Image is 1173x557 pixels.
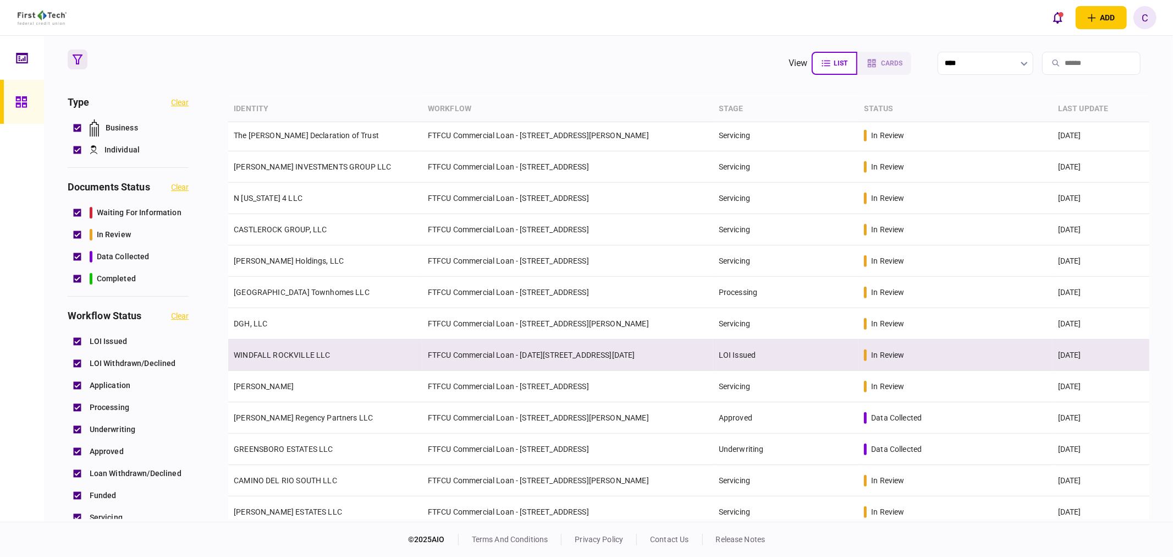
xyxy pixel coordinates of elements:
td: Servicing [713,465,858,496]
div: in review [871,224,904,235]
button: C [1133,6,1157,29]
a: The [PERSON_NAME] Declaration of Trust [234,131,379,140]
td: FTFCU Commercial Loan - [STREET_ADDRESS] [422,183,713,214]
td: LOI Issued [713,340,858,371]
td: [DATE] [1053,151,1149,183]
div: © 2025 AIO [408,534,459,545]
th: identity [228,96,422,122]
td: Servicing [713,120,858,151]
div: in review [871,255,904,266]
a: contact us [650,535,689,544]
th: status [858,96,1053,122]
td: FTFCU Commercial Loan - [STREET_ADDRESS][PERSON_NAME] [422,402,713,434]
a: terms and conditions [472,535,548,544]
td: FTFCU Commercial Loan - [STREET_ADDRESS] [422,496,713,528]
a: WINDFALL ROCKVILLE LLC [234,351,330,359]
td: Servicing [713,151,858,183]
span: data collected [97,251,150,263]
td: FTFCU Commercial Loan - [STREET_ADDRESS][PERSON_NAME] [422,120,713,151]
a: [PERSON_NAME] [234,382,294,391]
span: Loan Withdrawn/Declined [90,468,181,479]
td: [DATE] [1053,277,1149,308]
h3: documents status [68,182,150,192]
span: Individual [104,144,140,156]
th: stage [713,96,858,122]
td: [DATE] [1053,214,1149,245]
td: [DATE] [1053,465,1149,496]
a: CASTLEROCK GROUP, LLC [234,225,327,234]
a: [PERSON_NAME] Regency Partners LLC [234,413,373,422]
td: [DATE] [1053,496,1149,528]
td: Servicing [713,183,858,214]
td: [DATE] [1053,245,1149,277]
img: client company logo [18,10,67,25]
span: LOI Withdrawn/Declined [90,358,176,369]
h3: Type [68,97,90,107]
div: view [789,57,808,70]
td: Servicing [713,496,858,528]
button: clear [171,98,189,107]
span: cards [881,59,902,67]
td: Approved [713,402,858,434]
td: [DATE] [1053,340,1149,371]
td: Servicing [713,308,858,340]
div: in review [871,318,904,329]
td: FTFCU Commercial Loan - [STREET_ADDRESS] [422,277,713,308]
span: Application [90,380,130,391]
td: [DATE] [1053,371,1149,402]
a: privacy policy [575,535,623,544]
td: Servicing [713,214,858,245]
div: in review [871,287,904,298]
a: [PERSON_NAME] Holdings, LLC [234,256,344,265]
a: [PERSON_NAME] INVESTMENTS GROUP LLC [234,162,391,171]
a: [PERSON_NAME] ESTATES LLC [234,507,342,516]
a: CAMINO DEL RIO SOUTH LLC [234,476,337,485]
button: open adding identity options [1076,6,1127,29]
span: Approved [90,446,124,457]
td: Servicing [713,371,858,402]
td: FTFCU Commercial Loan - [STREET_ADDRESS] [422,245,713,277]
a: N [US_STATE] 4 LLC [234,194,302,203]
td: [DATE] [1053,183,1149,214]
span: LOI Issued [90,336,127,347]
button: list [812,52,857,75]
div: in review [871,506,904,517]
button: open notifications list [1046,6,1069,29]
td: Processing [713,277,858,308]
td: FTFCU Commercial Loan - [STREET_ADDRESS][PERSON_NAME] [422,308,713,340]
td: [DATE] [1053,402,1149,434]
span: in review [97,229,131,241]
button: clear [171,183,189,192]
div: in review [871,350,904,361]
th: last update [1053,96,1149,122]
td: [DATE] [1053,308,1149,340]
td: FTFCU Commercial Loan - [DATE][STREET_ADDRESS][DATE] [422,340,713,371]
div: in review [871,475,904,486]
td: FTFCU Commercial Loan - [STREET_ADDRESS][PERSON_NAME] [422,465,713,496]
td: [DATE] [1053,120,1149,151]
h3: workflow status [68,311,142,321]
div: in review [871,161,904,172]
th: workflow [422,96,713,122]
a: [GEOGRAPHIC_DATA] Townhomes LLC [234,288,370,297]
div: data collected [871,444,922,455]
span: waiting for information [97,207,181,219]
td: Servicing [713,245,858,277]
span: list [834,59,847,67]
td: FTFCU Commercial Loan - [STREET_ADDRESS] [422,151,713,183]
td: FTFCU Commercial Loan - [STREET_ADDRESS] [422,434,713,465]
a: GREENSBORO ESTATES LLC [234,445,333,454]
span: Underwriting [90,424,136,435]
div: in review [871,381,904,392]
span: Servicing [90,512,123,523]
div: data collected [871,412,922,423]
a: release notes [716,535,766,544]
button: clear [171,312,189,320]
span: Funded [90,490,117,501]
span: completed [97,273,136,285]
span: Processing [90,402,129,413]
span: Business [106,122,138,134]
td: FTFCU Commercial Loan - [STREET_ADDRESS] [422,214,713,245]
td: Underwriting [713,434,858,465]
